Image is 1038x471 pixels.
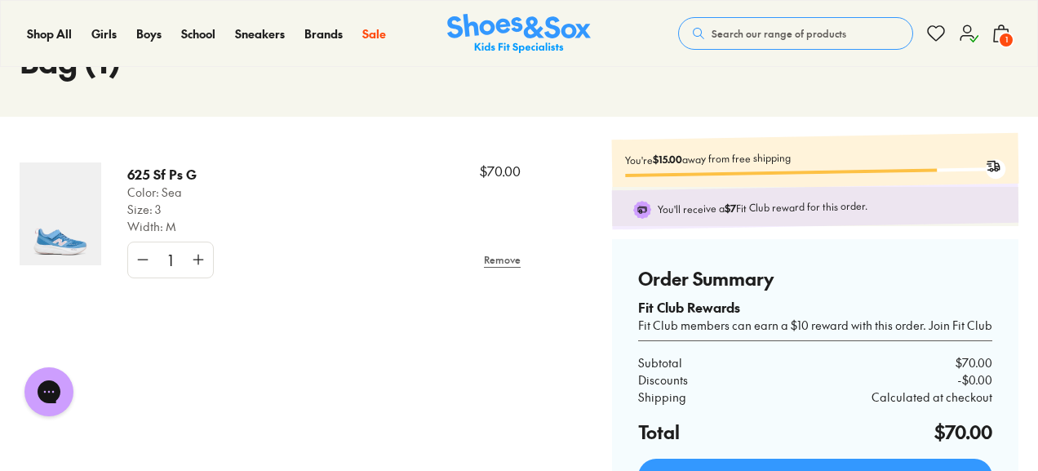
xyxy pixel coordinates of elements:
p: Width: M [127,218,197,235]
h4: Order Summary [638,265,992,292]
h4: $70.00 [934,419,992,446]
a: Girls [91,25,117,42]
a: Sneakers [235,25,285,42]
span: 1 [998,32,1014,48]
img: SNS_Logo_Responsive.svg [447,14,591,54]
a: Brands [304,25,343,42]
p: $70.00 [956,354,992,371]
a: School [181,25,215,42]
a: Shoes & Sox [447,14,591,54]
iframe: Gorgias live chat messenger [16,362,82,422]
div: 1 [157,242,184,278]
div: Fit Club members can earn a $10 reward with this order. Join Fit Club [638,317,992,334]
b: $15.00 [653,153,682,167]
p: Size: 3 [127,201,197,218]
b: $7 [725,202,736,215]
div: Fit Club Rewards [638,299,992,317]
p: Calculated at checkout [872,389,992,406]
a: Remove [484,245,521,274]
button: Search our range of products [678,17,913,50]
p: Color: Sea [127,184,197,201]
p: Subtotal [638,354,682,371]
a: Boys [136,25,162,42]
a: Sale [362,25,386,42]
p: -$0.00 [957,371,992,389]
p: 625 Sf Ps G [127,166,197,184]
h4: Total [638,419,680,446]
a: Shop All [27,25,72,42]
p: Discounts [638,371,688,389]
p: $70.00 [480,162,521,180]
p: You'll receive a Fit Club reward for this order. [658,196,999,216]
img: 4-525387_1 [20,162,101,265]
span: Search our range of products [712,26,846,41]
button: 1 [991,16,1011,51]
p: You're away from free shipping [625,146,1005,167]
p: Shipping [638,389,686,406]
